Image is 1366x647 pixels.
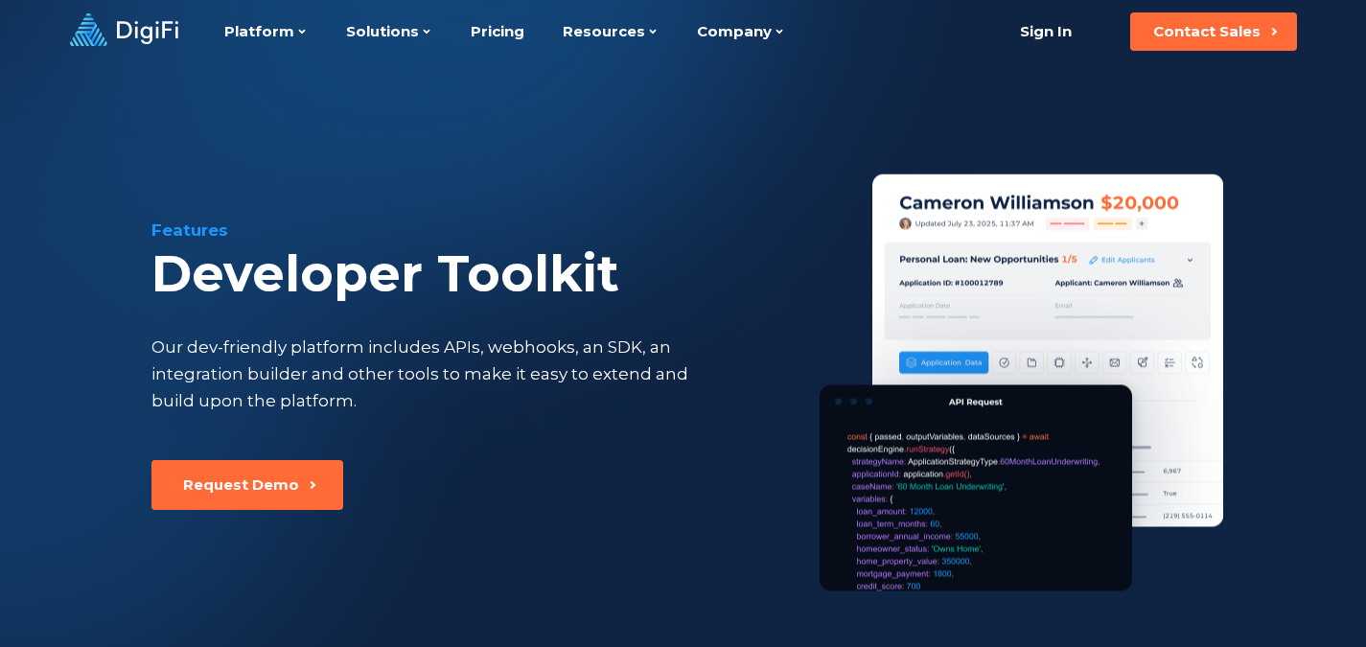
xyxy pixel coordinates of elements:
div: Developer Toolkit [151,245,783,303]
button: Request Demo [151,460,343,510]
div: Our dev-friendly platform includes APIs, webhooks, an SDK, an integration builder and other tools... [151,334,696,414]
a: Sign In [997,12,1096,51]
div: Features [151,219,783,242]
div: Contact Sales [1153,22,1261,41]
button: Contact Sales [1130,12,1297,51]
div: Request Demo [183,475,299,495]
